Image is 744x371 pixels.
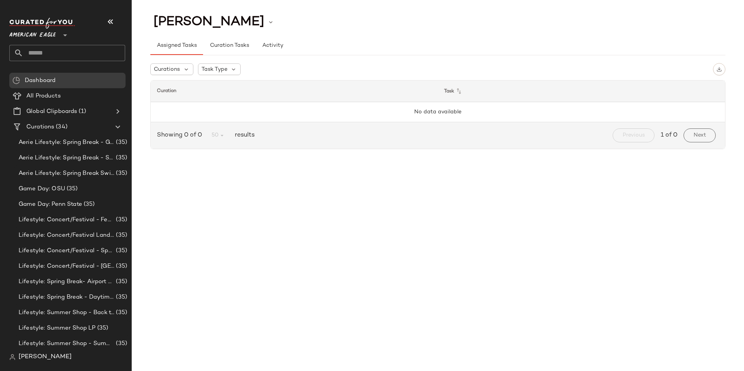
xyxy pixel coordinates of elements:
span: Aerie Lifestyle: Spring Break - Sporty [19,154,114,162]
span: (35) [114,339,127,348]
span: Global Clipboards [26,107,77,116]
img: cfy_white_logo.C9jOOHJF.svg [9,18,75,29]
span: Task Type [201,65,227,74]
span: Aerie Lifestyle: Spring Break Swimsuits Landing Page [19,169,114,178]
span: Curations [26,123,54,132]
span: (35) [82,200,95,209]
span: (35) [114,138,127,147]
th: Curation [151,80,438,102]
span: (34) [54,123,67,132]
img: svg%3e [716,67,722,72]
span: Lifestyle: Concert/Festival - [GEOGRAPHIC_DATA] [19,262,114,271]
span: Lifestyle: Concert/Festival - Femme [19,215,114,224]
span: (35) [114,246,127,255]
span: Lifestyle: Concert/Festival Landing Page [19,231,114,240]
span: (1) [77,107,86,116]
span: (35) [65,185,78,193]
span: (35) [114,231,127,240]
td: No data available [151,102,725,122]
span: Activity [262,43,283,49]
span: Lifestyle: Summer Shop - Summer Abroad [19,339,114,348]
span: Aerie Lifestyle: Spring Break - Girly/Femme [19,138,114,147]
span: Lifestyle: Spring Break- Airport Style [19,277,114,286]
span: (35) [114,262,127,271]
span: Dashboard [25,76,55,85]
span: (35) [114,154,127,162]
span: Lifestyle: Summer Shop LP [19,324,96,333]
span: Game Day: Penn State [19,200,82,209]
span: (35) [114,169,127,178]
span: (35) [114,277,127,286]
span: Lifestyle: Concert/Festival - Sporty [19,246,114,255]
span: Curations [154,65,180,74]
span: (35) [114,215,127,224]
span: Showing 0 of 0 [157,131,205,140]
span: Lifestyle: Spring Break - Daytime Casual [19,293,114,302]
span: All Products [26,92,61,101]
span: [PERSON_NAME] [153,15,264,29]
span: (35) [96,324,108,333]
img: svg%3e [12,77,20,84]
span: Assigned Tasks [157,43,197,49]
span: results [232,131,255,140]
img: svg%3e [9,354,15,360]
span: Game Day: OSU [19,185,65,193]
span: American Eagle [9,26,56,40]
span: [PERSON_NAME] [19,352,72,362]
span: (35) [114,293,127,302]
span: 1 of 0 [661,131,677,140]
span: Next [693,132,706,138]
span: Curation Tasks [209,43,249,49]
th: Task [438,80,725,102]
span: (35) [114,308,127,317]
span: Lifestyle: Summer Shop - Back to School Essentials [19,308,114,317]
button: Next [684,128,716,142]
